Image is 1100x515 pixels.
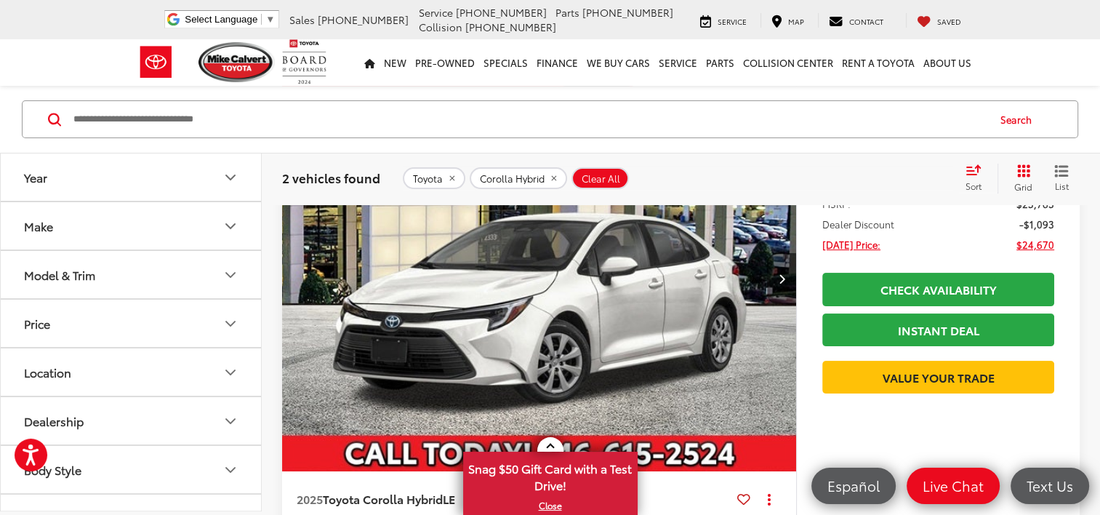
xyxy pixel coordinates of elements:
[1019,476,1080,495] span: Text Us
[919,39,976,86] a: About Us
[555,5,579,20] span: Parts
[532,39,582,86] a: Finance
[222,461,239,479] div: Body Style
[297,490,323,507] span: 2025
[185,14,257,25] span: Select Language
[739,39,838,86] a: Collision Center
[822,237,880,252] span: [DATE] Price:
[654,39,702,86] a: Service
[906,13,972,28] a: My Saved Vehicles
[1,348,262,396] button: LocationLocation
[1054,180,1069,192] span: List
[937,16,961,27] span: Saved
[24,463,81,476] div: Body Style
[760,13,815,28] a: Map
[822,314,1054,346] a: Instant Deal
[222,169,239,186] div: Year
[1,446,262,493] button: Body StyleBody Style
[689,13,758,28] a: Service
[767,253,796,304] button: Next image
[1,153,262,201] button: YearYear
[987,101,1053,137] button: Search
[582,172,620,184] span: Clear All
[838,39,919,86] a: Rent a Toyota
[582,5,673,20] span: [PHONE_NUMBER]
[222,217,239,235] div: Make
[281,85,798,471] a: 2025 Toyota Corolla Hybrid LE2025 Toyota Corolla Hybrid LE2025 Toyota Corolla Hybrid LE2025 Toyot...
[24,316,50,330] div: Price
[261,14,262,25] span: ​
[413,172,443,184] span: Toyota
[571,167,629,189] button: Clear All
[1043,164,1080,193] button: List View
[24,170,47,184] div: Year
[1,202,262,249] button: MakeMake
[1011,468,1089,504] a: Text Us
[265,14,275,25] span: ▼
[958,164,997,193] button: Select sort value
[767,493,770,505] span: dropdown dots
[788,16,804,27] span: Map
[822,361,1054,394] a: Value Your Trade
[965,180,981,192] span: Sort
[222,364,239,381] div: Location
[222,315,239,332] div: Price
[24,365,71,379] div: Location
[185,14,275,25] a: Select Language​
[380,39,411,86] a: New
[129,39,183,86] img: Toyota
[289,12,315,27] span: Sales
[479,39,532,86] a: Specials
[24,219,53,233] div: Make
[24,268,95,282] div: Model & Trim
[480,172,545,184] span: Corolla Hybrid
[281,85,798,471] div: 2025 Toyota Corolla Hybrid LE 0
[1,251,262,298] button: Model & TrimModel & Trim
[403,167,465,189] button: remove Toyota
[282,169,380,186] span: 2 vehicles found
[456,5,547,20] span: [PHONE_NUMBER]
[318,12,409,27] span: [PHONE_NUMBER]
[756,486,782,511] button: Actions
[470,167,567,189] button: remove Corolla%20Hybrid
[718,16,747,27] span: Service
[820,476,887,495] span: Español
[1019,217,1054,231] span: -$1,093
[997,164,1043,193] button: Grid View
[281,85,798,472] img: 2025 Toyota Corolla Hybrid LE
[702,39,739,86] a: Parts
[360,39,380,86] a: Home
[222,266,239,284] div: Model & Trim
[1,397,262,444] button: DealershipDealership
[443,490,455,507] span: LE
[419,20,462,34] span: Collision
[915,476,991,495] span: Live Chat
[811,468,896,504] a: Español
[72,102,987,137] input: Search by Make, Model, or Keyword
[822,217,894,231] span: Dealer Discount
[907,468,1000,504] a: Live Chat
[465,453,636,498] span: Snag $50 Gift Card with a Test Drive!
[465,20,556,34] span: [PHONE_NUMBER]
[419,5,453,20] span: Service
[1014,180,1032,193] span: Grid
[849,16,883,27] span: Contact
[297,491,731,507] a: 2025Toyota Corolla HybridLE
[198,42,276,82] img: Mike Calvert Toyota
[1016,237,1054,252] span: $24,670
[822,273,1054,306] a: Check Availability
[323,490,443,507] span: Toyota Corolla Hybrid
[582,39,654,86] a: WE BUY CARS
[222,412,239,430] div: Dealership
[818,13,894,28] a: Contact
[1,300,262,347] button: PricePrice
[24,414,84,428] div: Dealership
[411,39,479,86] a: Pre-Owned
